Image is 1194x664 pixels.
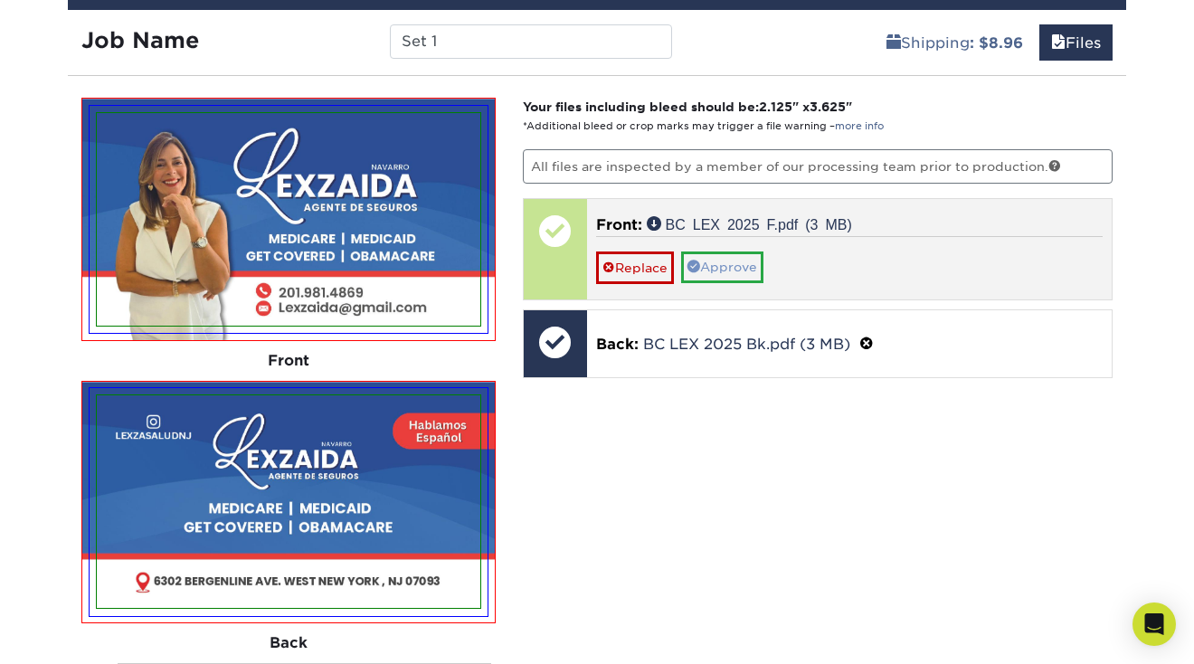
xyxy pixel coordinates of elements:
a: BC LEX 2025 F.pdf (3 MB) [647,216,852,231]
div: Open Intercom Messenger [1132,602,1176,646]
a: Approve [681,251,763,282]
span: Front: [596,216,642,233]
div: Front [81,341,496,381]
span: Back: [596,336,639,353]
p: All files are inspected by a member of our processing team prior to production. [523,149,1113,184]
a: BC LEX 2025 Bk.pdf (3 MB) [643,336,850,353]
strong: Your files including bleed should be: " x " [523,100,852,114]
span: shipping [886,34,901,52]
b: : $8.96 [970,34,1023,52]
strong: Job Name [81,27,199,53]
a: more info [835,120,884,132]
span: 2.125 [759,100,792,114]
span: files [1051,34,1066,52]
input: Enter a job name [390,24,671,59]
a: Files [1039,24,1113,61]
small: *Additional bleed or crop marks may trigger a file warning – [523,120,884,132]
div: Back [81,623,496,663]
a: Shipping: $8.96 [875,24,1035,61]
a: Replace [596,251,674,283]
span: 3.625 [810,100,846,114]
